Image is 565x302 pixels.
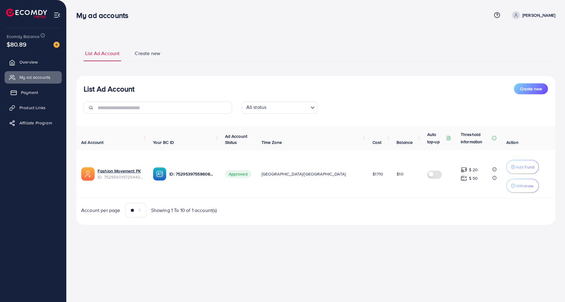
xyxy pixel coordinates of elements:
span: $10 [397,171,403,177]
span: $1710 [373,171,383,177]
span: Overview [19,59,38,65]
span: Ecomdy Balance [7,33,40,40]
p: Add Fund [516,163,534,171]
a: My ad accounts [5,71,62,83]
p: Withdraw [516,182,533,189]
img: top-up amount [461,175,467,182]
span: Balance [397,139,413,145]
span: Ad Account Status [225,133,248,145]
p: ID: 7529539755860836369 [169,170,215,178]
input: Search for option [268,103,308,112]
h3: My ad accounts [76,11,133,20]
span: Affiliate Program [19,120,52,126]
span: Action [506,139,518,145]
span: Payment [21,89,38,95]
span: Your BC ID [153,139,174,145]
span: Account per page [81,207,120,214]
span: Showing 1 To 10 of 1 account(s) [151,207,217,214]
span: [GEOGRAPHIC_DATA]/[GEOGRAPHIC_DATA] [262,171,346,177]
a: Overview [5,56,62,68]
img: logo [6,9,47,18]
button: Create new [514,83,548,94]
span: Ad Account [81,139,104,145]
iframe: Chat [539,275,560,297]
span: Create new [520,86,542,92]
span: Time Zone [262,139,282,145]
p: Threshold information [461,131,490,145]
a: Affiliate Program [5,117,62,129]
span: $80.89 [7,40,26,49]
span: My ad accounts [19,74,50,80]
img: ic-ba-acc.ded83a64.svg [153,167,166,181]
p: $ 50 [469,175,478,182]
img: menu [54,12,61,19]
p: $ 20 [469,166,478,173]
a: Payment [5,86,62,99]
span: ID: 7529540197294407681 [98,174,143,180]
button: Withdraw [506,179,539,193]
span: Create new [135,50,160,57]
span: All status [245,102,268,112]
span: List Ad Account [85,50,120,57]
img: top-up amount [461,167,467,173]
button: Add Fund [506,160,539,174]
span: Cost [373,139,381,145]
div: Search for option [242,102,318,114]
div: <span class='underline'>Fashion Movement PK</span></br>7529540197294407681 [98,168,143,180]
img: ic-ads-acc.e4c84228.svg [81,167,95,181]
a: [PERSON_NAME] [510,11,555,19]
p: Auto top-up [427,131,445,145]
p: [PERSON_NAME] [522,12,555,19]
img: image [54,42,60,48]
span: Product Links [19,105,46,111]
span: Approved [225,170,251,178]
h3: List Ad Account [84,85,134,93]
a: Fashion Movement PK [98,168,141,174]
a: Product Links [5,102,62,114]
